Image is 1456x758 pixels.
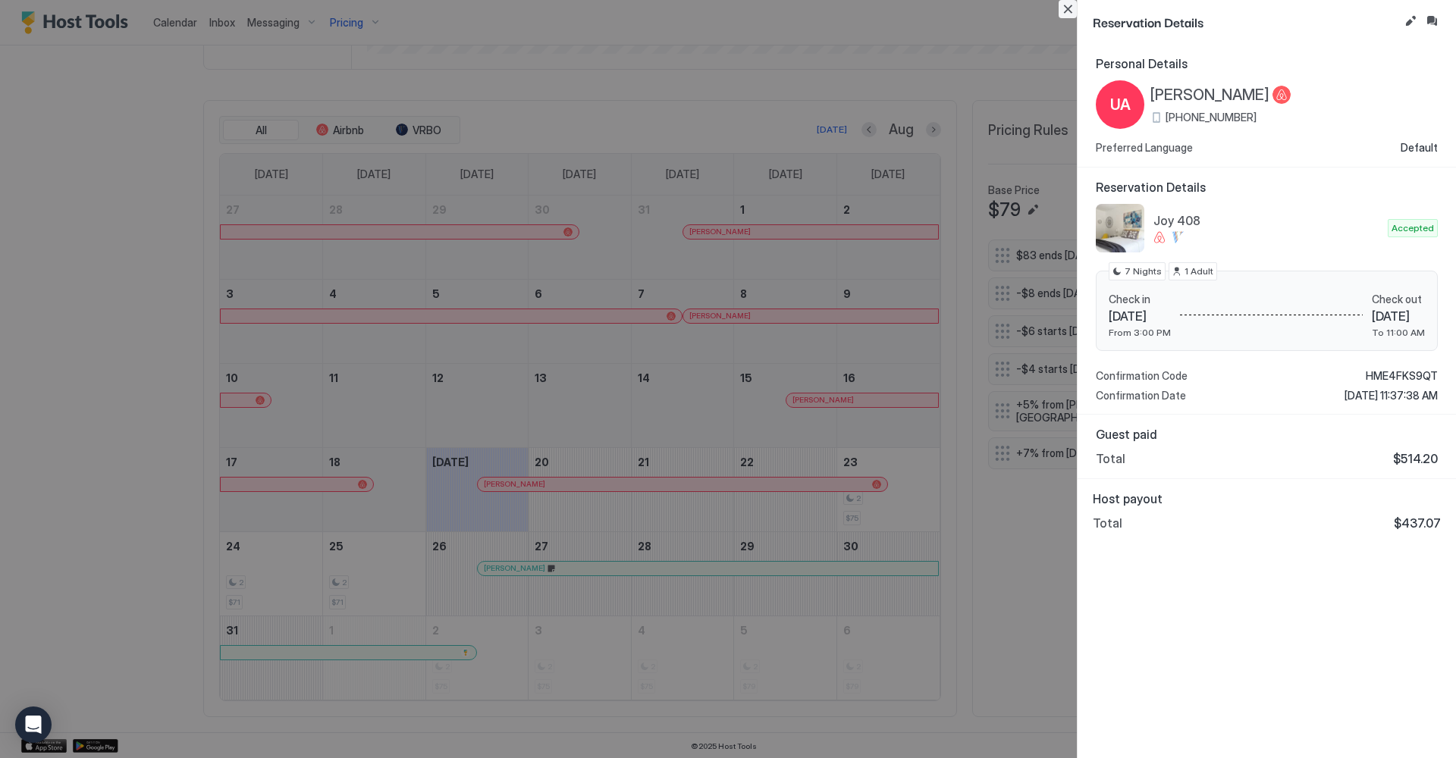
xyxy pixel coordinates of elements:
button: Edit reservation [1401,12,1420,30]
span: [PHONE_NUMBER] [1166,111,1257,124]
span: UA [1110,93,1131,116]
span: Check in [1109,293,1171,306]
span: Accepted [1392,221,1434,235]
span: $437.07 [1394,515,1441,531]
span: Host payout [1093,491,1441,506]
span: [DATE] [1372,309,1425,324]
span: To 11:00 AM [1372,327,1425,338]
button: Inbox [1423,12,1441,30]
div: Open Intercom Messenger [15,706,52,743]
span: Joy 408 [1153,213,1382,228]
span: Total [1096,451,1125,466]
span: Reservation Details [1096,180,1438,195]
span: Check out [1372,293,1425,306]
span: Personal Details [1096,56,1438,71]
span: Reservation Details [1093,12,1398,31]
span: Guest paid [1096,427,1438,442]
span: 7 Nights [1125,265,1162,278]
div: listing image [1096,204,1144,252]
span: From 3:00 PM [1109,327,1171,338]
span: [DATE] [1109,309,1171,324]
span: Confirmation Date [1096,389,1186,402]
span: $514.20 [1393,451,1438,466]
span: Total [1093,515,1122,531]
span: Preferred Language [1096,141,1193,155]
span: HME4FKS9QT [1366,369,1438,383]
span: [PERSON_NAME] [1150,86,1269,105]
span: [DATE] 11:37:38 AM [1345,389,1438,402]
span: 1 Adult [1185,265,1213,278]
span: Default [1401,141,1438,155]
span: Confirmation Code [1096,369,1188,383]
